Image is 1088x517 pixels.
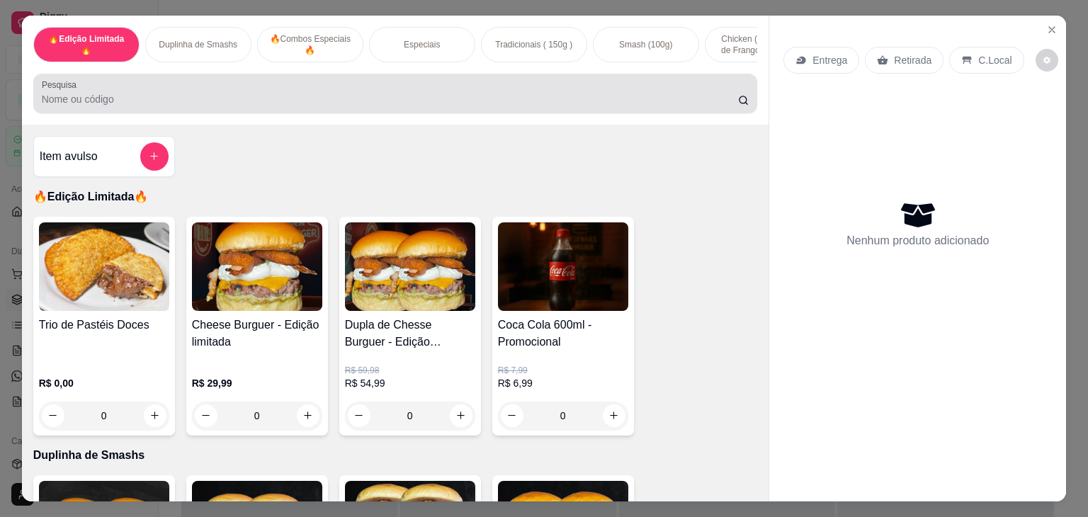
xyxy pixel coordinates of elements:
[39,317,169,334] h4: Trio de Pastéis Doces
[33,447,758,464] p: Duplinha de Smashs
[498,365,628,376] p: R$ 7,99
[717,33,799,56] p: Chicken ( Burguers de Frango )( 120g )
[269,33,351,56] p: 🔥Combos Especiais 🔥
[345,317,475,351] h4: Dupla de Chesse Burguer - Edição Limitada
[345,222,475,311] img: product-image
[192,376,322,390] p: R$ 29,99
[348,404,370,427] button: decrease-product-quantity
[192,317,322,351] h4: Cheese Burguer - Edição limitada
[812,53,847,67] p: Entrega
[345,365,475,376] p: R$ 59,98
[345,376,475,390] p: R$ 54,99
[33,188,758,205] p: 🔥Edição Limitada🔥
[495,39,572,50] p: Tradicionais ( 150g )
[404,39,440,50] p: Especiais
[159,39,237,50] p: Duplinha de Smashs
[40,148,98,165] h4: Item avulso
[192,222,322,311] img: product-image
[39,376,169,390] p: R$ 0,00
[39,222,169,311] img: product-image
[498,376,628,390] p: R$ 6,99
[42,79,81,91] label: Pesquisa
[498,317,628,351] h4: Coca Cola 600ml - Promocional
[501,404,523,427] button: decrease-product-quantity
[619,39,672,50] p: Smash (100g)
[894,53,931,67] p: Retirada
[498,222,628,311] img: product-image
[1041,18,1063,41] button: Close
[978,53,1011,67] p: C.Local
[1036,49,1058,72] button: decrease-product-quantity
[140,142,169,171] button: add-separate-item
[45,33,127,56] p: 🔥Edição Limitada🔥
[42,92,738,106] input: Pesquisa
[450,404,472,427] button: increase-product-quantity
[603,404,625,427] button: increase-product-quantity
[846,232,989,249] p: Nenhum produto adicionado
